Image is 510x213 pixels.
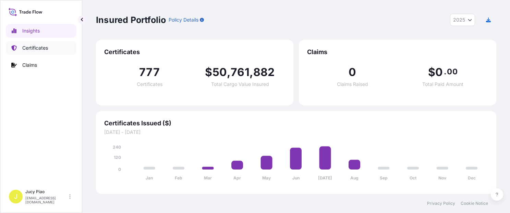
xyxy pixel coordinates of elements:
tspan: 120 [114,155,121,160]
span: Certificates [104,48,285,56]
span: 50 [212,67,227,78]
tspan: Apr [233,175,241,180]
span: Claims Raised [337,82,368,87]
tspan: Aug [350,175,359,180]
tspan: [DATE] [318,175,332,180]
span: $ [428,67,435,78]
tspan: Sep [380,175,388,180]
span: 0 [435,67,443,78]
tspan: May [262,175,271,180]
tspan: Mar [204,175,212,180]
span: [DATE] - [DATE] [104,129,488,136]
span: Total Cargo Value Insured [211,82,269,87]
span: 0 [349,67,356,78]
tspan: Oct [410,175,417,180]
p: Insured Portfolio [96,14,166,25]
p: Jucy Piao [25,189,68,195]
span: Claims [307,48,488,56]
span: 777 [139,67,160,78]
span: 761 [231,67,250,78]
p: Insights [22,27,40,34]
a: Cookie Notice [461,201,488,206]
a: Certificates [6,41,76,55]
tspan: Dec [468,175,476,180]
span: Certificates Issued ($) [104,119,488,127]
p: Policy Details [169,16,198,23]
span: Total Paid Amount [422,82,463,87]
span: , [227,67,231,78]
tspan: 0 [118,167,121,172]
span: . [444,69,446,74]
p: [EMAIL_ADDRESS][DOMAIN_NAME] [25,196,68,204]
span: J [14,193,17,200]
button: Year Selector [450,14,475,26]
p: Certificates [22,45,48,51]
span: 2025 [453,16,465,23]
tspan: Nov [438,175,447,180]
span: $ [205,67,212,78]
span: Certificates [137,82,162,87]
a: Insights [6,24,76,38]
p: Claims [22,62,37,68]
a: Claims [6,58,76,72]
tspan: Feb [175,175,182,180]
tspan: Jun [292,175,300,180]
tspan: Jan [146,175,153,180]
span: , [250,67,253,78]
tspan: 240 [113,145,121,150]
span: 882 [253,67,275,78]
span: 00 [447,69,457,74]
a: Privacy Policy [427,201,455,206]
